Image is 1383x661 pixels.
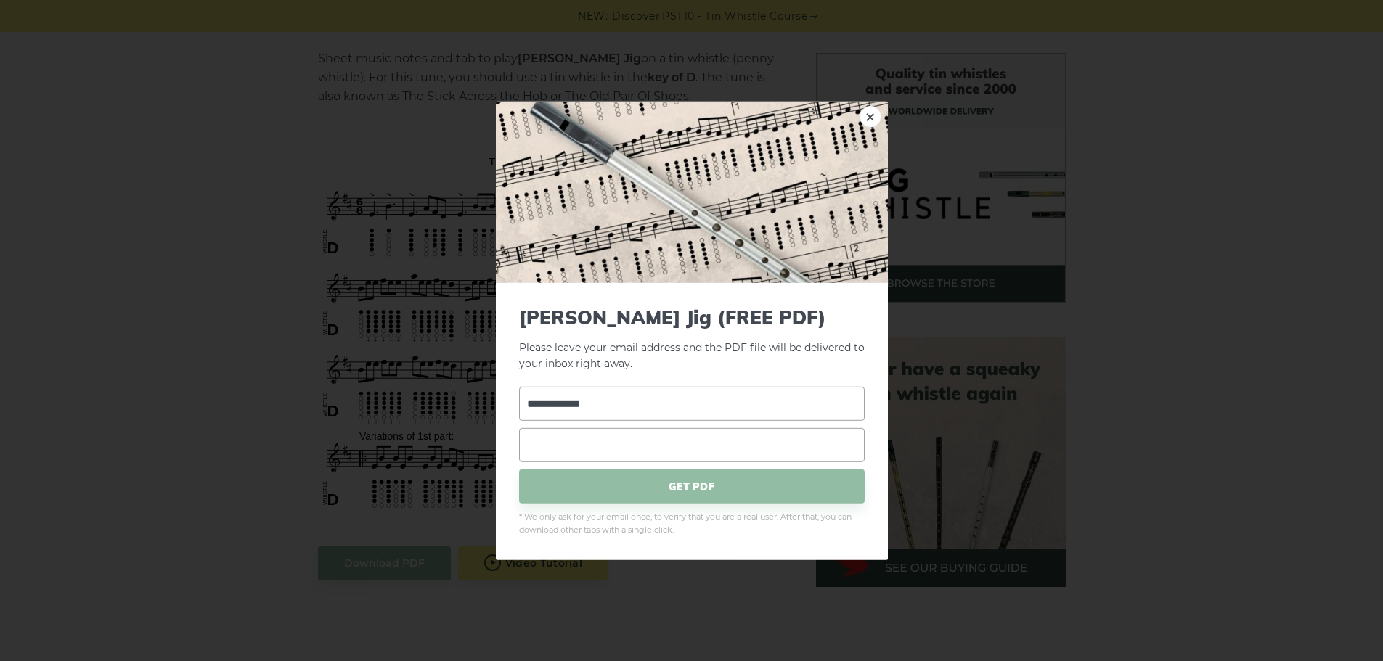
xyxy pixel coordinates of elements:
[496,101,888,282] img: Tin Whistle Tab Preview
[519,305,865,328] span: [PERSON_NAME] Jig (FREE PDF)
[519,511,865,537] span: * We only ask for your email once, to verify that you are a real user. After that, you can downlo...
[519,469,865,504] span: GET PDF
[860,105,881,127] a: ×
[519,305,865,372] p: Please leave your email address and the PDF file will be delivered to your inbox right away.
